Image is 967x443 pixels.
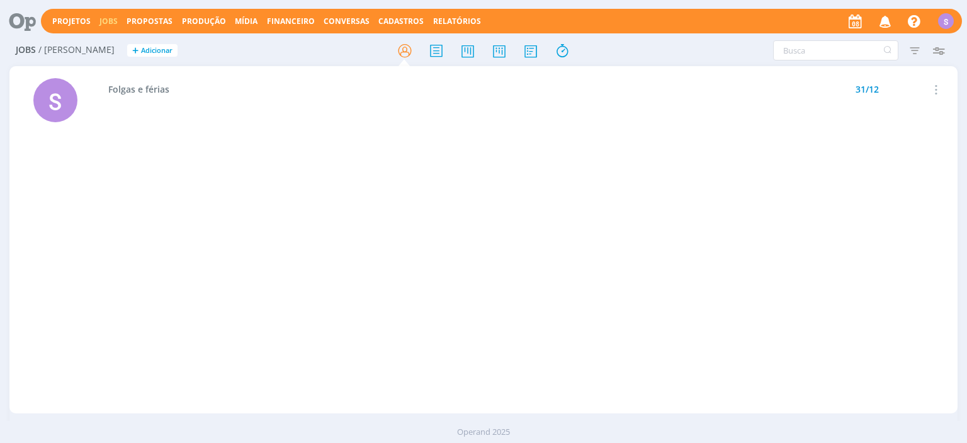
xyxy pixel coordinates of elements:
a: Relatórios [433,16,481,26]
div: S [938,13,954,29]
button: S [937,10,954,32]
span: Financeiro [267,16,315,26]
button: Produção [178,16,230,26]
div: S [33,78,77,122]
div: 31/12 [856,85,879,94]
button: Cadastros [375,16,427,26]
button: Jobs [96,16,122,26]
a: Mídia [235,16,257,26]
span: / [PERSON_NAME] [38,45,115,55]
button: Projetos [48,16,94,26]
a: Produção [182,16,226,26]
button: Relatórios [429,16,485,26]
span: Adicionar [141,47,172,55]
button: +Adicionar [127,44,178,57]
span: Propostas [127,16,172,26]
button: Conversas [320,16,373,26]
input: Busca [773,40,898,60]
a: Conversas [324,16,370,26]
span: + [132,44,139,57]
button: Propostas [123,16,176,26]
button: Mídia [231,16,261,26]
a: Jobs [99,16,118,26]
button: Financeiro [263,16,319,26]
span: Jobs [16,45,36,55]
a: Projetos [52,16,91,26]
a: Folgas e férias [108,83,169,95]
span: Cadastros [378,16,424,26]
